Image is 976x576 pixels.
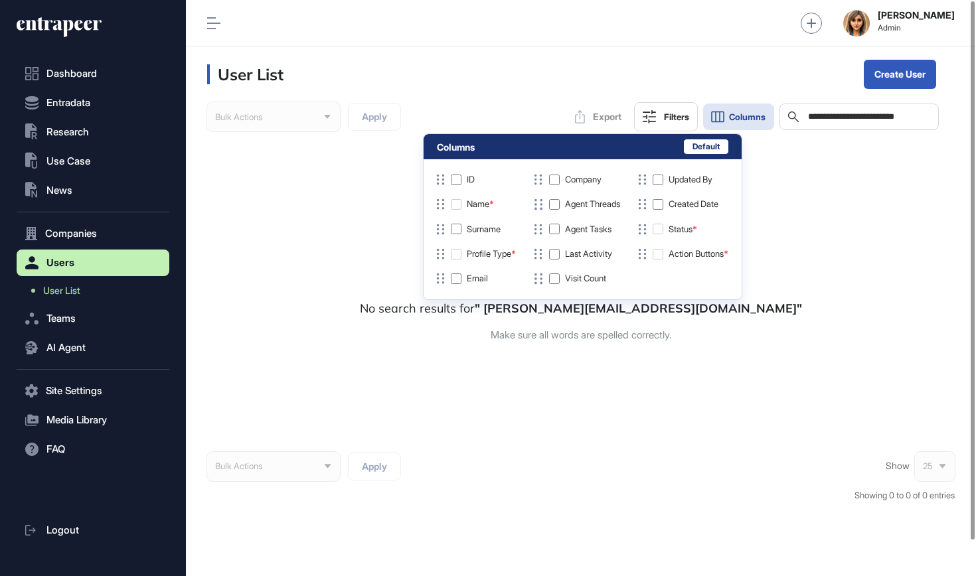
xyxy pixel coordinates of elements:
a: User List [23,279,169,303]
span: Users [46,257,74,268]
div: Name [467,199,494,209]
button: Export [568,104,629,130]
div: Showing 0 to 0 of 0 entries [854,489,955,502]
button: Site Settings [17,378,169,404]
a: Logout [17,517,169,543]
img: admin-avatar [843,10,870,36]
button: AI Agent [17,334,169,361]
span: AI Agent [46,342,86,353]
div: Filters [664,111,689,122]
div: Email [467,273,488,283]
span: Logout [46,525,79,536]
span: Show [886,461,910,471]
span: Media Library [46,415,107,425]
h3: User List [207,64,284,84]
span: Companies [45,228,97,239]
span: Entradata [46,98,90,108]
div: ID [467,175,475,184]
span: Use Case [46,156,90,167]
button: FAQ [17,436,169,463]
strong: [PERSON_NAME] [878,10,955,21]
button: Create User [864,60,936,89]
button: Filters [634,102,698,131]
div: Created Date [669,199,718,209]
button: Columns [703,104,774,130]
span: Teams [46,313,76,324]
div: Columns [437,142,475,152]
div: Surname [467,224,501,234]
button: Media Library [17,407,169,433]
button: Research [17,119,169,145]
span: User List [43,285,80,296]
span: Dashboard [46,68,97,79]
button: Companies [17,220,169,247]
div: Last Activity [565,249,612,259]
button: Default [684,139,728,154]
button: Entradata [17,90,169,116]
span: News [46,185,72,196]
button: Use Case [17,148,169,175]
div: Updated By [669,175,712,184]
div: Company [565,175,602,184]
div: Profile Type [467,249,516,259]
button: Teams [17,305,169,332]
span: Admin [878,23,955,33]
div: Status [669,224,697,234]
div: Agent Threads [565,199,620,209]
span: Site Settings [46,386,102,396]
div: Action Buttons [669,249,728,259]
div: Agent Tasks [565,224,611,234]
button: News [17,177,169,204]
span: Research [46,127,89,137]
button: Users [17,250,169,276]
span: Columns [729,112,766,122]
a: Dashboard [17,60,169,87]
span: FAQ [46,444,65,455]
div: Visit Count [565,273,606,283]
